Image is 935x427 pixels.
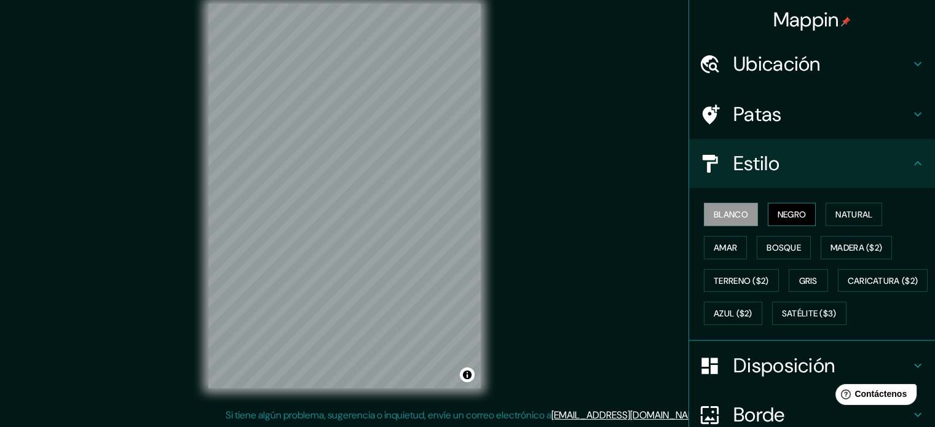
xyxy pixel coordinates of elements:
[848,275,918,286] font: Caricatura ($2)
[714,308,752,319] font: Azul ($2)
[799,275,818,286] font: Gris
[689,39,935,88] div: Ubicación
[778,209,807,220] font: Negro
[838,269,928,292] button: Caricatura ($2)
[689,341,935,390] div: Disposición
[826,379,921,413] iframe: Lanzador de widgets de ayuda
[704,203,758,226] button: Blanco
[826,203,882,226] button: Natural
[714,242,737,253] font: Amar
[733,51,821,77] font: Ubicación
[830,242,882,253] font: Madera ($2)
[757,236,811,259] button: Bosque
[733,151,779,176] font: Estilo
[689,90,935,139] div: Patas
[226,409,551,421] font: Si tiene algún problema, sugerencia o inquietud, envíe un correo electrónico a
[767,242,801,253] font: Bosque
[782,308,837,319] font: Satélite ($3)
[733,101,782,127] font: Patas
[689,139,935,188] div: Estilo
[733,353,835,378] font: Disposición
[714,209,748,220] font: Blanco
[714,275,769,286] font: Terreno ($2)
[768,203,816,226] button: Negro
[789,269,828,292] button: Gris
[773,7,839,33] font: Mappin
[835,209,872,220] font: Natural
[821,236,892,259] button: Madera ($2)
[460,367,475,382] button: Activar o desactivar atribución
[704,269,779,292] button: Terreno ($2)
[704,236,747,259] button: Amar
[772,302,846,325] button: Satélite ($3)
[551,409,703,421] a: [EMAIL_ADDRESS][DOMAIN_NAME]
[704,302,762,325] button: Azul ($2)
[841,17,851,26] img: pin-icon.png
[208,4,481,388] canvas: Mapa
